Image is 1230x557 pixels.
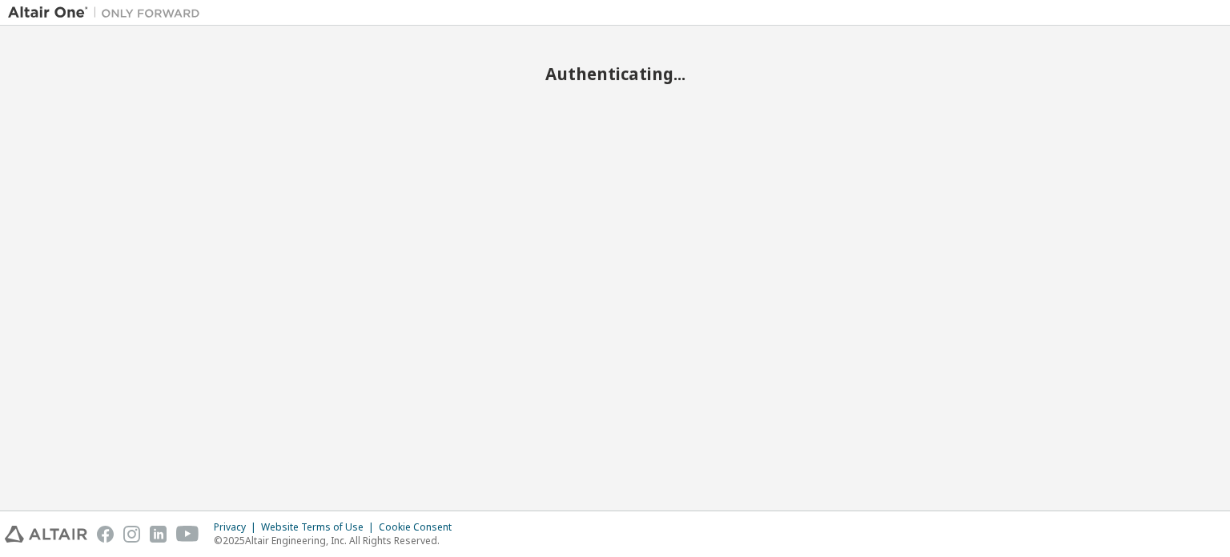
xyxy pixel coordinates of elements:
[214,521,261,534] div: Privacy
[123,526,140,543] img: instagram.svg
[97,526,114,543] img: facebook.svg
[8,63,1222,84] h2: Authenticating...
[379,521,461,534] div: Cookie Consent
[8,5,208,21] img: Altair One
[261,521,379,534] div: Website Terms of Use
[150,526,167,543] img: linkedin.svg
[5,526,87,543] img: altair_logo.svg
[214,534,461,547] p: © 2025 Altair Engineering, Inc. All Rights Reserved.
[176,526,199,543] img: youtube.svg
